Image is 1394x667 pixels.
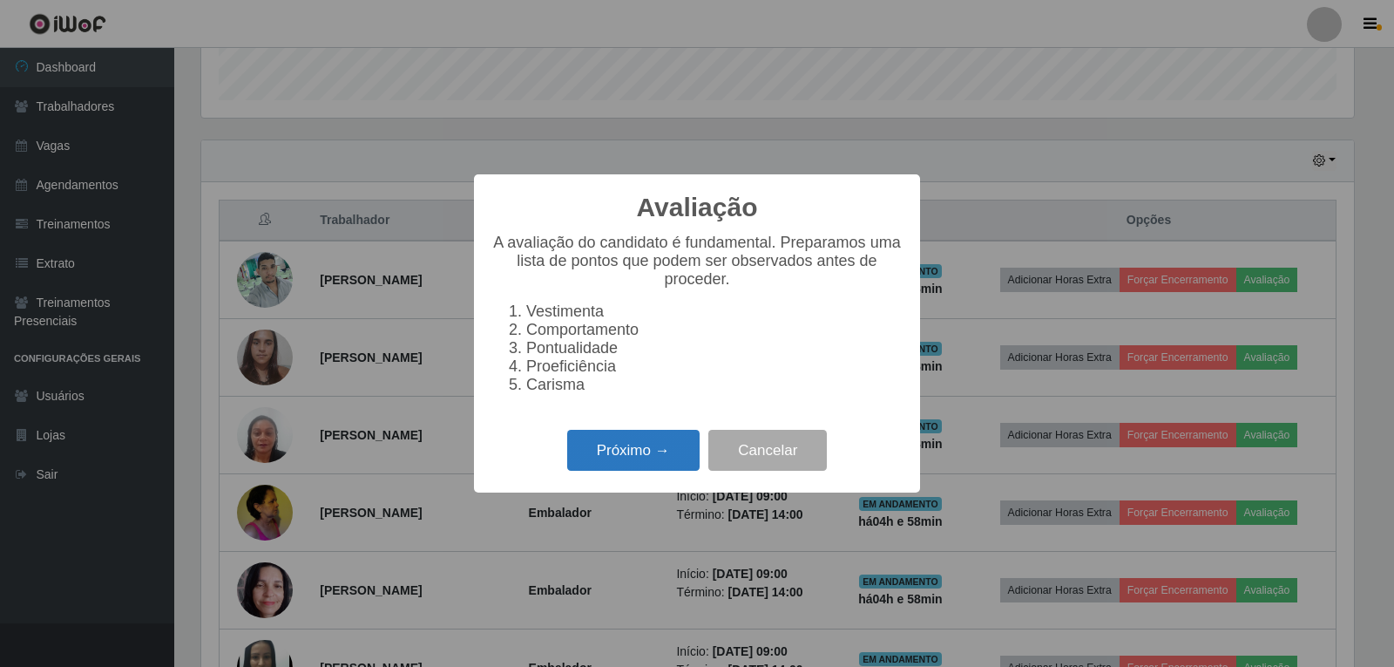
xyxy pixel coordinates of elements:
li: Pontualidade [526,339,903,357]
li: Proeficiência [526,357,903,376]
button: Cancelar [708,430,827,471]
button: Próximo → [567,430,700,471]
li: Carisma [526,376,903,394]
li: Vestimenta [526,303,903,321]
p: A avaliação do candidato é fundamental. Preparamos uma lista de pontos que podem ser observados a... [491,234,903,289]
h2: Avaliação [637,192,758,223]
li: Comportamento [526,321,903,339]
